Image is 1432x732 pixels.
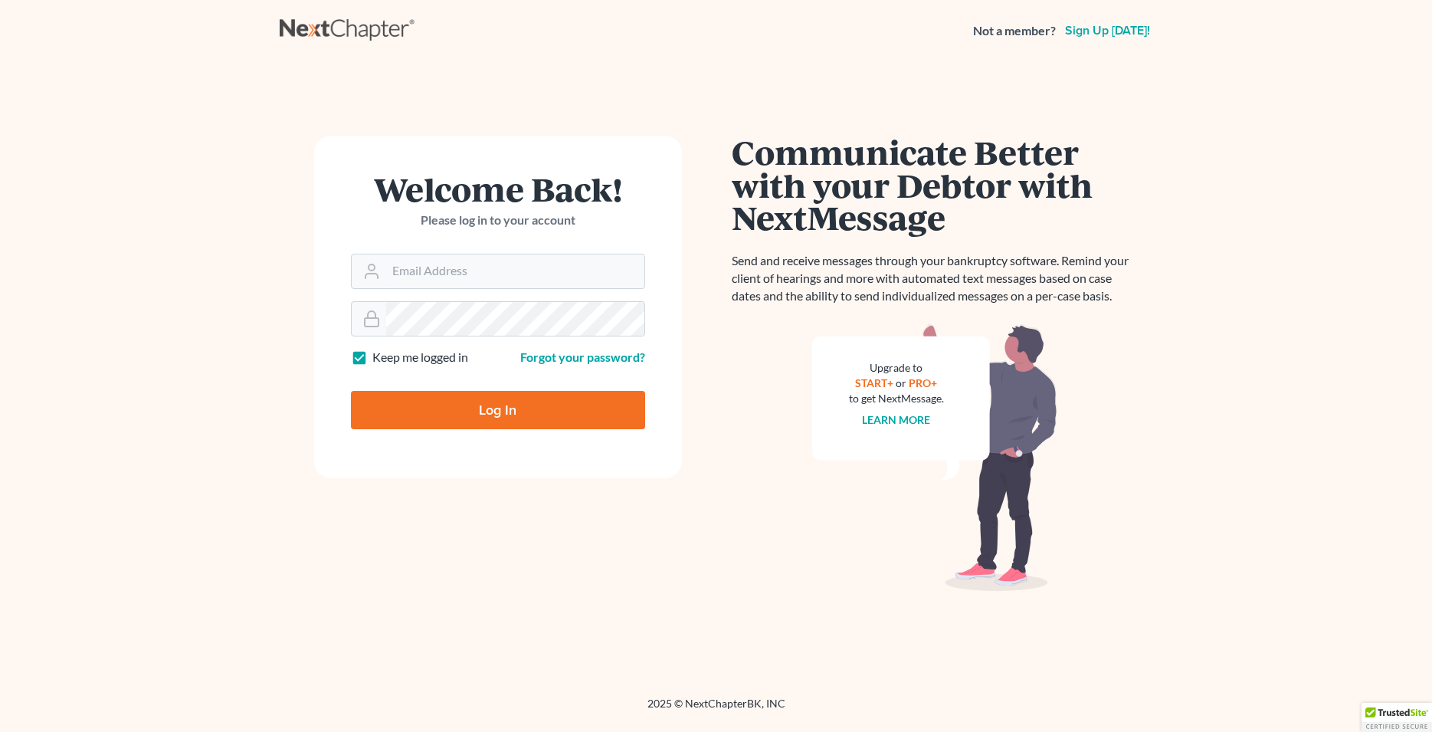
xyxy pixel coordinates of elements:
[351,212,645,229] p: Please log in to your account
[520,350,645,364] a: Forgot your password?
[855,376,893,389] a: START+
[732,252,1138,305] p: Send and receive messages through your bankruptcy software. Remind your client of hearings and mo...
[386,254,644,288] input: Email Address
[1062,25,1153,37] a: Sign up [DATE]!
[351,172,645,205] h1: Welcome Back!
[849,391,944,406] div: to get NextMessage.
[849,360,944,376] div: Upgrade to
[351,391,645,429] input: Log In
[372,349,468,366] label: Keep me logged in
[973,22,1056,40] strong: Not a member?
[896,376,906,389] span: or
[812,323,1057,592] img: nextmessage_bg-59042aed3d76b12b5cd301f8e5b87938c9018125f34e5fa2b7a6b67550977c72.svg
[909,376,937,389] a: PRO+
[280,696,1153,724] div: 2025 © NextChapterBK, INC
[732,136,1138,234] h1: Communicate Better with your Debtor with NextMessage
[862,413,930,426] a: Learn more
[1362,703,1432,732] div: TrustedSite Certified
